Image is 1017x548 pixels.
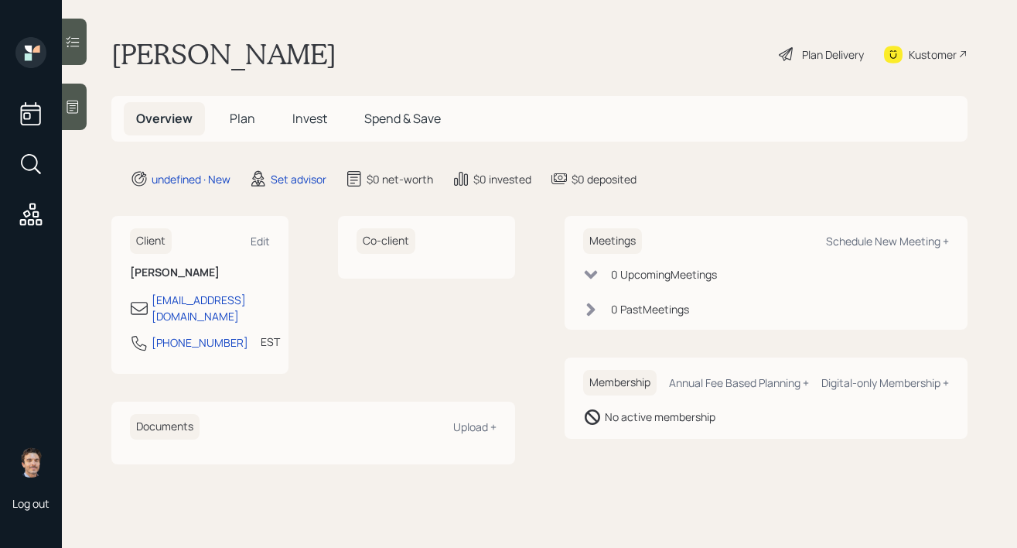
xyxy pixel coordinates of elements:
div: $0 net-worth [367,171,433,187]
div: Schedule New Meeting + [826,234,949,248]
div: $0 invested [473,171,531,187]
div: Log out [12,496,49,511]
div: Edit [251,234,270,248]
h6: [PERSON_NAME] [130,266,270,279]
div: Upload + [453,420,497,434]
div: $0 deposited [572,171,636,187]
h6: Documents [130,414,200,440]
div: Annual Fee Based Planning + [669,375,809,390]
div: Plan Delivery [802,46,864,63]
h6: Meetings [583,228,642,254]
div: EST [261,334,280,350]
span: Invest [292,110,327,127]
div: [EMAIL_ADDRESS][DOMAIN_NAME] [152,292,270,324]
div: undefined · New [152,171,230,187]
h6: Membership [583,370,657,396]
h1: [PERSON_NAME] [111,37,336,71]
div: Set advisor [271,171,326,187]
img: robby-grisanti-headshot.png [15,447,46,478]
div: 0 Upcoming Meeting s [611,266,717,283]
span: Plan [230,110,255,127]
div: No active membership [605,409,715,425]
div: Digital-only Membership + [821,375,949,390]
h6: Client [130,228,172,254]
span: Spend & Save [364,110,441,127]
div: [PHONE_NUMBER] [152,334,248,351]
span: Overview [136,110,193,127]
div: Kustomer [909,46,957,63]
h6: Co-client [357,228,415,254]
div: 0 Past Meeting s [611,301,689,317]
